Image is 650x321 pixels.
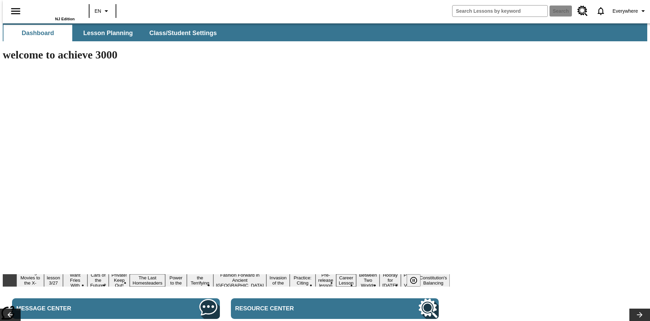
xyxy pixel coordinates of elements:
span: Everywhere [612,8,638,15]
a: Notifications [592,2,610,20]
a: Resource Center, Will open in new tab [573,2,592,20]
button: Pause [407,274,420,287]
button: Slide 5 Private! Keep Out! [109,271,130,289]
a: Resource Center, Will open in new tab [231,298,439,319]
div: SubNavbar [3,25,223,41]
input: search field [452,6,547,17]
button: Slide 14 Between Two Worlds [356,271,380,289]
span: Resource Center [235,305,361,312]
button: Dashboard [3,25,72,41]
span: NJ Edition [55,17,75,21]
button: Slide 17 The Constitution's Balancing Act [417,269,450,292]
div: Pause [407,274,427,287]
button: Lesson carousel, Next [629,309,650,321]
button: Slide 4 Cars of the Future? [87,271,109,289]
button: Slide 3 Do You Want Fries With That? [63,266,88,294]
button: Class/Student Settings [144,25,222,41]
button: Slide 10 The Invasion of the Free CD [266,269,290,292]
button: Slide 12 Pre-release lesson [316,271,336,289]
button: Slide 15 Hooray for Constitution Day! [380,271,401,289]
span: Message Center [16,305,142,312]
div: Home [30,2,75,21]
button: Slide 1 Taking Movies to the X-Dimension [17,269,44,292]
button: Slide 9 Fashion Forward in Ancient Rome [213,271,267,289]
button: Slide 6 The Last Homesteaders [130,274,165,287]
a: Message Center [12,298,220,319]
button: Slide 8 Attack of the Terrifying Tomatoes [187,269,213,292]
a: Home [30,3,75,17]
button: Slide 2 Test lesson 3/27 en [44,269,63,292]
button: Profile/Settings [610,5,650,17]
span: EN [95,8,101,15]
div: SubNavbar [3,23,647,41]
h1: welcome to achieve 3000 [3,49,450,61]
button: Slide 11 Mixed Practice: Citing Evidence [290,269,316,292]
button: Slide 13 Career Lesson [336,274,356,287]
button: Lesson Planning [74,25,142,41]
button: Slide 7 Solar Power to the People [165,269,187,292]
button: Open side menu [6,1,26,21]
button: Language: EN, Select a language [92,5,114,17]
button: Slide 16 Point of View [401,271,417,289]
